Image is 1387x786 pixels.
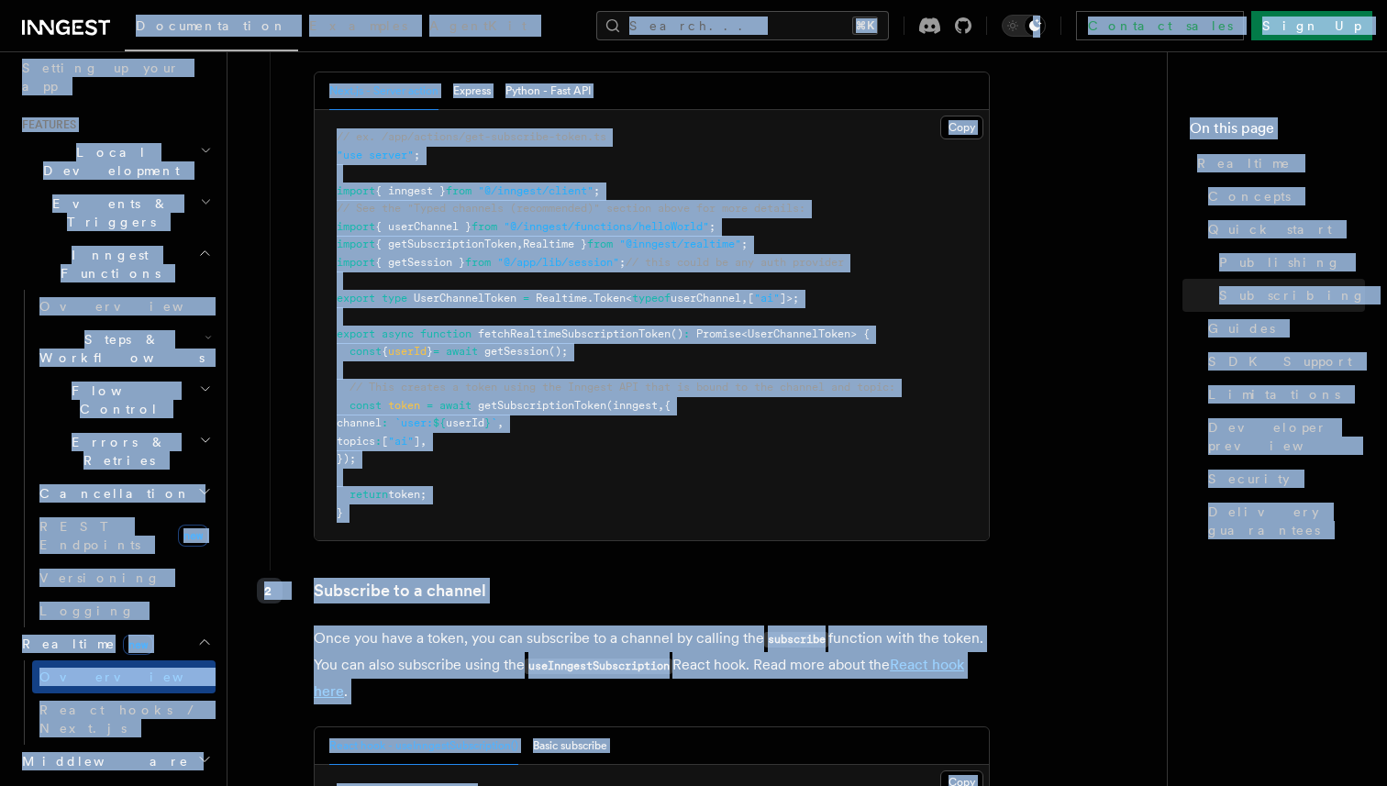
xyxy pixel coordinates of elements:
[22,61,180,94] span: Setting up your app
[350,488,388,501] span: return
[32,477,216,510] button: Cancellation
[533,727,607,765] button: Basic subscribe
[741,238,748,250] span: ;
[414,435,420,448] span: ]
[427,399,433,412] span: =
[382,327,414,340] span: async
[32,426,216,477] button: Errors & Retries
[1190,147,1365,180] a: Realtime
[1208,319,1275,338] span: Guides
[1219,253,1341,271] span: Publishing
[1208,418,1365,455] span: Developer preview
[32,323,216,374] button: Steps & Workflows
[504,220,709,233] span: "@/inngest/functions/helloWorld"
[32,433,199,470] span: Errors & Retries
[523,238,587,250] span: Realtime }
[478,184,594,197] span: "@/inngest/client"
[350,381,895,393] span: // This creates a token using the Inngest API that is bound to the channel and topic:
[484,416,491,429] span: }
[15,136,216,187] button: Local Development
[15,194,200,231] span: Events & Triggers
[1208,352,1352,371] span: SDK Support
[32,290,216,323] a: Overview
[1201,411,1365,462] a: Developer preview
[741,292,748,304] span: ,
[15,143,200,180] span: Local Development
[587,238,613,250] span: from
[39,670,228,684] span: Overview
[594,292,626,304] span: Token
[136,18,287,33] span: Documentation
[39,299,228,314] span: Overview
[337,130,606,143] span: // ex. /app/actions/get-subscribe-token.ts
[314,578,990,603] p: Subscribe to a channel
[32,330,205,367] span: Steps & Workflows
[1208,503,1365,539] span: Delivery guarantees
[536,292,587,304] span: Realtime
[15,627,216,660] button: Realtimenew
[32,594,216,627] a: Logging
[178,525,208,547] span: new
[1201,345,1365,378] a: SDK Support
[940,116,983,139] button: Copy
[394,416,433,429] span: `user:
[478,327,671,340] span: fetchRealtimeSubscriptionToken
[1201,180,1365,213] a: Concepts
[15,752,189,770] span: Middleware
[15,745,216,778] button: Middleware
[15,290,216,627] div: Inngest Functions
[420,327,472,340] span: function
[497,416,504,429] span: ,
[350,345,382,358] span: const
[626,256,844,269] span: // this could be any auth provider
[388,345,427,358] span: userId
[337,506,343,519] span: }
[39,519,140,552] span: REST Endpoints
[606,399,658,412] span: (inngest
[375,256,465,269] span: { getSession }
[850,327,870,340] span: > {
[671,327,683,340] span: ()
[337,184,375,197] span: import
[446,184,472,197] span: from
[852,17,878,35] kbd: ⌘K
[382,416,388,429] span: :
[1208,385,1340,404] span: Limitations
[15,238,216,290] button: Inngest Functions
[329,727,518,765] button: React hook - useInngestSubscription()
[309,18,407,33] span: Examples
[298,6,418,50] a: Examples
[375,238,516,250] span: { getSubscriptionToken
[337,292,375,304] span: export
[1201,312,1365,345] a: Guides
[337,220,375,233] span: import
[15,51,216,103] a: Setting up your app
[505,72,591,110] button: Python - Fast API
[664,399,671,412] span: {
[484,345,549,358] span: getSession
[382,345,388,358] span: {
[491,416,497,429] span: `
[1201,213,1365,246] a: Quick start
[337,416,382,429] span: channel
[375,435,382,448] span: :
[497,256,619,269] span: "@/app/lib/session"
[329,72,438,110] button: Next.js - Server action
[754,292,780,304] span: "ai"
[257,578,283,603] div: 2
[337,202,805,215] span: // See the "Typed channels (recommended)" section above for more details:
[388,488,427,501] span: token;
[375,184,446,197] span: { inngest }
[123,635,153,655] span: new
[388,399,420,412] span: token
[375,220,472,233] span: { userChannel }
[39,703,202,736] span: React hooks / Next.js
[337,256,375,269] span: import
[350,399,382,412] span: const
[594,184,600,197] span: ;
[619,238,741,250] span: "@inngest/realtime"
[382,292,407,304] span: type
[1190,117,1365,147] h4: On this page
[439,399,472,412] span: await
[388,435,414,448] span: "ai"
